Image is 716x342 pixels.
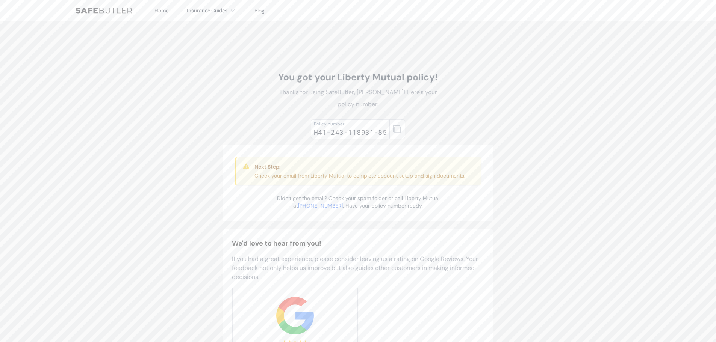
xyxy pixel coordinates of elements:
a: [PHONE_NUMBER] [298,202,343,209]
p: Thanks for using SafeButler, [PERSON_NAME]! Here's your policy number: [274,86,442,110]
div: Policy number [314,121,387,127]
img: SafeButler Text Logo [76,8,132,14]
h2: We'd love to hear from you! [232,238,484,249]
p: If you had a great experience, please consider leaving us a rating on Google Reviews. Your feedba... [232,255,484,282]
p: Didn’t get the email? Check your spam folder or call Liberty Mutual at . Have your policy number ... [274,194,442,209]
img: google.svg [276,297,314,334]
div: H41-243-118931-85 [314,127,387,137]
a: Home [154,7,169,14]
h3: Next Step: [254,163,465,170]
a: Blog [254,7,265,14]
button: Insurance Guides [187,6,236,15]
h1: You got your Liberty Mutual policy! [274,71,442,83]
p: Check your email from Liberty Mutual to complete account setup and sign documents. [254,172,465,179]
